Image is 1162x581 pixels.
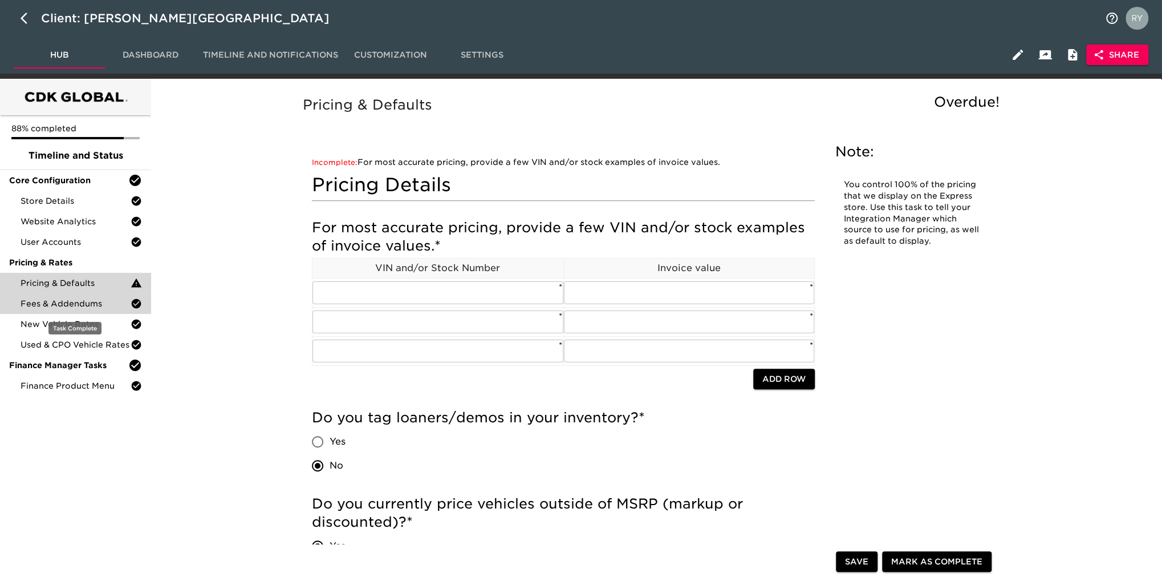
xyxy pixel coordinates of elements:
[303,96,1005,114] h5: Pricing & Defaults
[330,435,346,449] span: Yes
[41,9,346,27] div: Client: [PERSON_NAME][GEOGRAPHIC_DATA]
[891,555,982,569] span: Mark as Complete
[21,277,131,289] span: Pricing & Defaults
[762,372,806,386] span: Add Row
[312,158,720,167] a: For most accurate pricing, provide a few VIN and/or stock examples of invoice values.
[934,94,1000,110] span: Overdue!
[312,409,815,427] h5: Do you tag loaners/demos in your inventory?
[836,551,877,572] button: Save
[312,158,357,167] span: Incomplete:
[9,149,142,163] span: Timeline and Status
[882,551,992,572] button: Mark as Complete
[9,175,128,186] span: Core Configuration
[330,459,343,473] span: No
[1086,45,1148,66] button: Share
[1095,48,1139,62] span: Share
[443,48,521,62] span: Settings
[753,369,815,390] button: Add Row
[312,219,815,255] h5: For most accurate pricing, provide a few VIN and/or stock examples of invoice values.
[845,555,868,569] span: Save
[1031,41,1059,68] button: Client View
[312,495,815,531] h5: Do you currently price vehicles outside of MSRP (markup or discounted)?
[564,261,815,275] p: Invoice value
[21,298,131,309] span: Fees & Addendums
[835,143,989,161] h5: Note:
[21,195,131,207] span: Store Details
[203,48,338,62] span: Timeline and Notifications
[1059,41,1086,68] button: Internal Notes and Comments
[9,257,142,268] span: Pricing & Rates
[312,174,815,196] h4: Pricing Details
[1126,7,1148,30] img: Profile
[21,318,131,330] span: New Vehicle Rates
[21,48,98,62] span: Hub
[112,48,189,62] span: Dashboard
[21,380,131,392] span: Finance Product Menu
[9,360,128,371] span: Finance Manager Tasks
[330,539,346,553] span: Yes
[21,339,131,350] span: Used & CPO Vehicle Rates
[11,123,140,134] p: 88% completed
[21,236,131,248] span: User Accounts
[1004,41,1031,68] button: Edit Hub
[312,261,563,275] p: VIN and/or Stock Number
[1098,5,1126,32] button: notifications
[21,216,131,227] span: Website Analytics
[352,48,429,62] span: Customization
[844,179,981,247] p: You control 100% of the pricing that we display on the Express store. Use this task to tell your ...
